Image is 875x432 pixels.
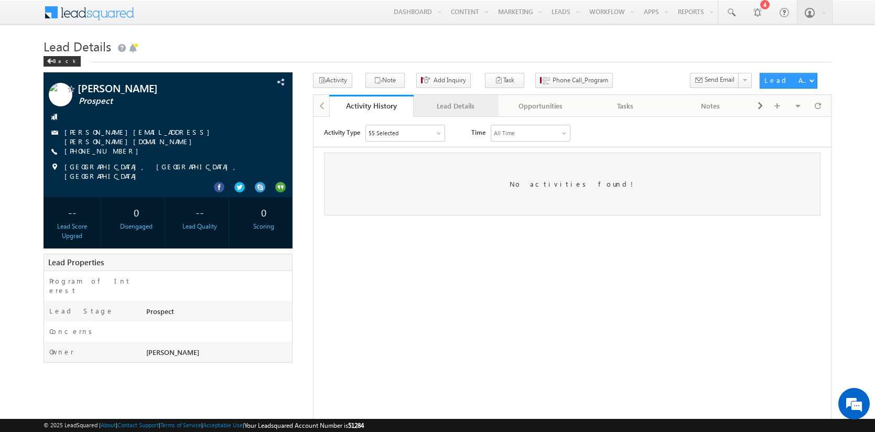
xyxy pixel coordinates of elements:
[44,38,111,55] span: Lead Details
[46,202,98,222] div: --
[337,101,406,111] div: Activity History
[10,8,47,24] span: Activity Type
[146,348,199,357] span: [PERSON_NAME]
[329,95,414,117] a: Activity History
[158,8,172,24] span: Time
[49,276,134,295] label: Program of Interest
[117,422,159,428] a: Contact Support
[46,222,98,241] div: Lead Score Upgrad
[44,420,364,430] span: © 2025 LeadSquared | | | | |
[55,12,85,21] div: 55 Selected
[760,73,817,89] button: Lead Actions
[238,202,290,222] div: 0
[422,100,489,112] div: Lead Details
[180,12,201,21] div: All Time
[110,222,162,231] div: Disengaged
[64,127,215,146] a: [PERSON_NAME][EMAIL_ADDRESS][PERSON_NAME][DOMAIN_NAME]
[174,202,226,222] div: --
[44,56,81,67] div: Back
[705,75,734,84] span: Send Email
[507,100,574,112] div: Opportunities
[348,422,364,429] span: 51284
[52,8,131,24] div: Sales Activity,Program,Email Bounced,Email Link Clicked,Email Marked Spam & 50 more..
[365,73,405,88] button: Note
[203,422,243,428] a: Acceptable Use
[78,83,233,93] span: [PERSON_NAME]
[144,306,293,321] div: Prospect
[110,202,162,222] div: 0
[10,36,507,99] div: No activities found!
[499,95,584,117] a: Opportunities
[238,222,290,231] div: Scoring
[49,347,74,357] label: Owner
[677,100,744,112] div: Notes
[668,95,753,117] a: Notes
[48,257,104,267] span: Lead Properties
[434,75,466,85] span: Add Inquiry
[64,162,267,181] span: [GEOGRAPHIC_DATA], [GEOGRAPHIC_DATA], [GEOGRAPHIC_DATA]
[160,422,201,428] a: Terms of Service
[592,100,659,112] div: Tasks
[690,73,739,88] button: Send Email
[414,95,499,117] a: Lead Details
[101,422,116,428] a: About
[174,222,226,231] div: Lead Quality
[79,96,234,106] span: Prospect
[535,73,613,88] button: Phone Call_Program
[49,306,114,316] label: Lead Stage
[244,422,364,429] span: Your Leadsquared Account Number is
[44,56,86,64] a: Back
[313,73,352,88] button: Activity
[49,83,72,110] img: Profile photo
[416,73,471,88] button: Add Inquiry
[553,75,608,85] span: Phone Call_Program
[764,75,809,85] div: Lead Actions
[49,327,96,336] label: Concerns
[485,73,524,88] button: Task
[64,146,144,157] span: [PHONE_NUMBER]
[584,95,668,117] a: Tasks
